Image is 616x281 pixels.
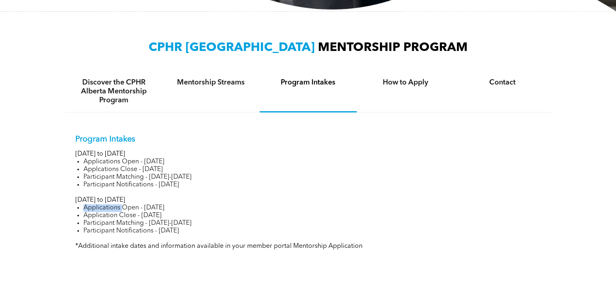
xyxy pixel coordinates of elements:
[75,196,541,204] p: [DATE] to [DATE]
[83,181,541,189] li: Participant Notifications - [DATE]
[83,158,541,166] li: Applications Open - [DATE]
[83,212,541,220] li: Application Close - [DATE]
[75,243,541,250] p: *Additional intake dates and information available in your member portal Mentorship Application
[83,227,541,235] li: Participant Notifications - [DATE]
[318,42,468,54] span: MENTORSHIP PROGRAM
[75,150,541,158] p: [DATE] to [DATE]
[72,78,155,105] h4: Discover the CPHR Alberta Mentorship Program
[83,220,541,227] li: Participant Matching - [DATE]-[DATE]
[461,78,544,87] h4: Contact
[149,42,315,54] span: CPHR [GEOGRAPHIC_DATA]
[267,78,350,87] h4: Program Intakes
[83,173,541,181] li: Participant Matching - [DATE]-[DATE]
[170,78,252,87] h4: Mentorship Streams
[75,135,541,144] p: Program Intakes
[83,166,541,173] li: Applcations Close - [DATE]
[364,78,447,87] h4: How to Apply
[83,204,541,212] li: Applications Open - [DATE]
